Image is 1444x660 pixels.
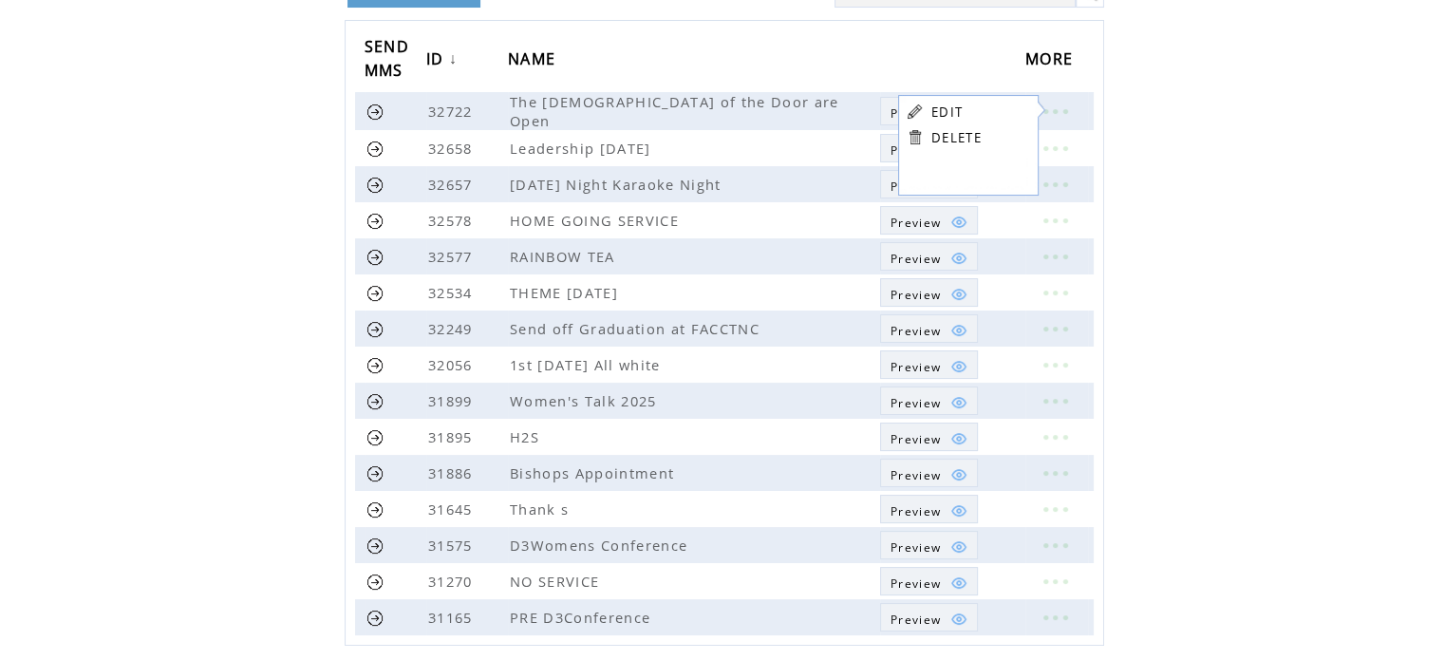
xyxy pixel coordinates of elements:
span: NO SERVICE [510,572,604,591]
a: DELETE [931,129,982,146]
span: D3Womens Conference [510,536,692,555]
a: Preview [880,423,978,451]
span: 32578 [428,211,478,230]
a: Preview [880,314,978,343]
img: eye.png [950,358,967,375]
span: Show MMS preview [891,612,941,628]
span: [DATE] Night Karaoke Night [510,175,726,194]
span: 32577 [428,247,478,266]
span: 32722 [428,102,478,121]
span: ID [426,44,449,79]
span: 32657 [428,175,478,194]
span: 32056 [428,355,478,374]
span: 31895 [428,427,478,446]
span: 31645 [428,500,478,519]
span: Show MMS preview [891,287,941,303]
img: eye.png [950,611,967,628]
span: 32658 [428,139,478,158]
span: Show MMS preview [891,215,941,231]
span: 31886 [428,463,478,482]
a: EDIT [931,104,963,121]
span: Send off Graduation at FACCTNC [510,319,764,338]
span: SEND MMS [365,31,409,90]
img: eye.png [950,502,967,519]
a: ID↓ [426,43,462,78]
img: eye.png [950,250,967,267]
span: 31165 [428,608,478,627]
a: Preview [880,278,978,307]
span: H2S [510,427,544,446]
span: 31899 [428,391,478,410]
a: Preview [880,170,978,198]
span: Show MMS preview [891,467,941,483]
a: NAME [508,43,565,78]
a: Preview [880,531,978,559]
a: Preview [880,459,978,487]
span: Show MMS preview [891,431,941,447]
a: Preview [880,350,978,379]
span: PRE D3Conference [510,608,655,627]
img: eye.png [950,538,967,556]
a: Preview [880,567,978,595]
span: Thank s [510,500,573,519]
span: 32249 [428,319,478,338]
img: eye.png [950,322,967,339]
span: Show MMS preview [891,575,941,592]
img: eye.png [950,286,967,303]
span: HOME GOING SERVICE [510,211,684,230]
span: Show MMS preview [891,395,941,411]
span: Show MMS preview [891,142,941,159]
img: eye.png [950,466,967,483]
span: Show MMS preview [891,503,941,519]
a: Preview [880,387,978,415]
img: eye.png [950,430,967,447]
span: The [DEMOGRAPHIC_DATA] of the Door are Open [510,92,839,130]
a: Preview [880,206,978,235]
span: Show MMS preview [891,105,941,122]
span: Women's Talk 2025 [510,391,662,410]
span: Show MMS preview [891,251,941,267]
a: Preview [880,134,978,162]
span: Show MMS preview [891,359,941,375]
a: Preview [880,495,978,523]
span: Bishops Appointment [510,463,679,482]
span: RAINBOW TEA [510,247,620,266]
span: Show MMS preview [891,323,941,339]
span: 31270 [428,572,478,591]
span: 32534 [428,283,478,302]
img: eye.png [950,394,967,411]
img: eye.png [950,575,967,592]
span: MORE [1025,44,1078,79]
span: NAME [508,44,560,79]
span: Leadership [DATE] [510,139,656,158]
span: THEME [DATE] [510,283,623,302]
a: Preview [880,97,978,125]
span: 1st [DATE] All white [510,355,666,374]
span: Show MMS preview [891,539,941,556]
a: Preview [880,603,978,632]
span: Show MMS preview [891,179,941,195]
span: 31575 [428,536,478,555]
a: Preview [880,242,978,271]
